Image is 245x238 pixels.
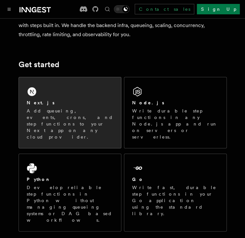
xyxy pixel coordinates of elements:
button: Toggle navigation [5,5,13,13]
p: Write functions in TypeScript, Python or Go to power background and scheduled jobs, with steps bu... [19,12,227,39]
h2: Next.js [27,99,55,106]
a: PythonDevelop reliable step functions in Python without managing queueing systems or DAG based wo... [19,154,121,231]
p: Develop reliable step functions in Python without managing queueing systems or DAG based workflows. [27,184,113,223]
p: Write durable step functions in any Node.js app and run on servers or serverless. [132,108,219,140]
a: Get started [19,60,59,69]
a: Contact sales [135,4,194,14]
button: Toggle dark mode [114,5,129,13]
a: Sign Up [197,4,240,14]
button: Find something... [103,5,111,13]
h2: Python [27,176,51,183]
a: Node.jsWrite durable step functions in any Node.js app and run on servers or serverless. [124,77,227,148]
p: Add queueing, events, crons, and step functions to your Next app on any cloud provider. [27,108,113,140]
a: Next.jsAdd queueing, events, crons, and step functions to your Next app on any cloud provider. [19,77,121,148]
h2: Node.js [132,99,164,106]
h2: Go [132,176,144,183]
a: GoWrite fast, durable step functions in your Go application using the standard library. [124,154,227,231]
p: Write fast, durable step functions in your Go application using the standard library. [132,184,219,217]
